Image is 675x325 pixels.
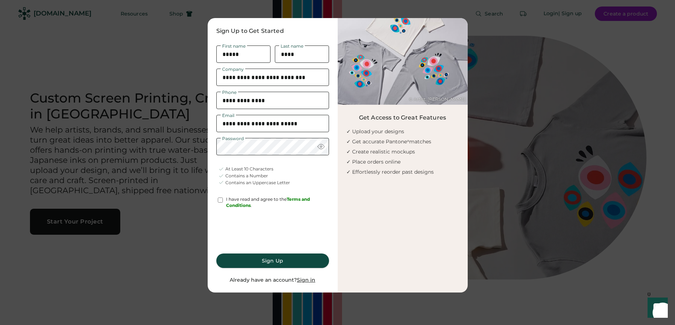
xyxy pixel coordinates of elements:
[216,27,329,35] div: Sign Up to Get Started
[221,90,238,95] div: Phone
[279,44,305,48] div: Last name
[338,18,468,105] img: Web-Rendered_Studio-3.jpg
[407,139,409,143] sup: ®
[346,126,468,177] div: ✓ Upload your designs ✓ Get accurate Pantone matches ✓ Create realistic mockups ✓ Place orders on...
[216,253,329,268] button: Sign Up
[409,96,466,103] div: © Artist: [PERSON_NAME]
[221,44,247,48] div: First name
[218,217,328,246] iframe: reCAPTCHA
[225,180,290,186] div: Contains an Uppercase Letter
[221,136,245,141] div: Password
[225,173,268,179] div: Contains a Number
[226,196,329,209] div: I have read and agree to the .
[359,113,446,122] div: Get Access to Great Features
[221,67,245,71] div: Company
[641,292,672,324] iframe: Front Chat
[297,277,315,283] u: Sign in
[221,113,236,118] div: Email
[230,277,315,284] div: Already have an account?
[225,166,273,172] div: At Least 10 Characters
[226,196,311,208] font: Terms and Conditions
